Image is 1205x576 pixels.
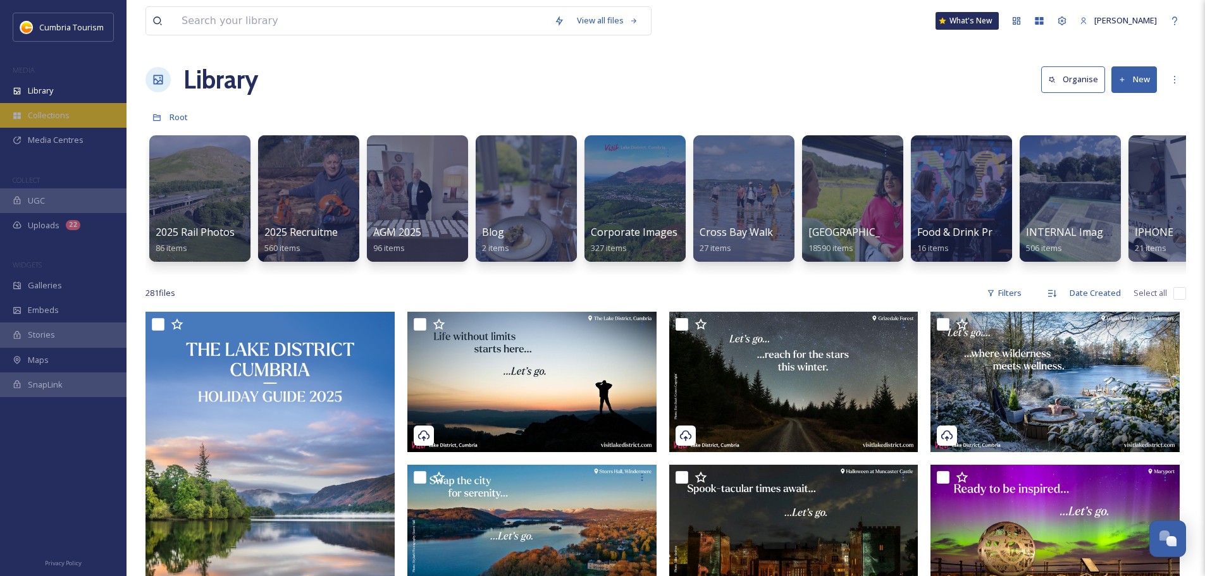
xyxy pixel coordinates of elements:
span: 281 file s [145,287,175,299]
a: Privacy Policy [45,555,82,570]
span: Cross Bay Walk 2024 [700,225,798,239]
a: Blog2 items [482,226,509,254]
span: Uploads [28,219,59,231]
span: Library [28,85,53,97]
button: New [1111,66,1157,92]
a: Food & Drink Project16 items [917,226,1015,254]
span: [GEOGRAPHIC_DATA] [808,225,910,239]
a: Corporate Images327 items [591,226,677,254]
a: 2025 Recruitment - [PERSON_NAME]560 items [264,226,438,254]
span: 27 items [700,242,731,254]
a: Organise [1041,66,1111,92]
a: [PERSON_NAME] [1073,8,1163,33]
span: 2025 Rail Photos [156,225,235,239]
span: 21 items [1135,242,1166,254]
span: Stories [28,329,55,341]
a: Root [170,109,188,125]
span: 2 items [482,242,509,254]
span: Blog [482,225,504,239]
span: Cumbria Tourism [39,21,104,33]
img: images.jpg [20,21,33,34]
span: INTERNAL Imagery [1026,225,1118,239]
span: WIDGETS [13,260,42,269]
span: 2025 Recruitment - [PERSON_NAME] [264,225,438,239]
span: Privacy Policy [45,559,82,567]
div: Date Created [1063,281,1127,305]
a: View all files [571,8,645,33]
a: Cross Bay Walk 202427 items [700,226,798,254]
span: MEDIA [13,65,35,75]
span: 16 items [917,242,949,254]
span: COLLECT [13,175,40,185]
a: What's New [936,12,999,30]
a: IPHONE21 items [1135,226,1173,254]
span: IPHONE [1135,225,1173,239]
span: Select all [1134,287,1167,299]
span: AGM 2025 [373,225,421,239]
span: Collections [28,109,70,121]
span: 560 items [264,242,300,254]
img: gilpin-lake-house-wilderness-meets-wellness.jpg [930,312,1180,452]
button: Organise [1041,66,1105,92]
div: Filters [980,281,1028,305]
span: [PERSON_NAME] [1094,15,1157,26]
a: [GEOGRAPHIC_DATA]18590 items [808,226,910,254]
span: 18590 items [808,242,853,254]
span: Root [170,111,188,123]
img: grizedale-reach-for-the-stars.jpg [669,312,918,452]
img: lake-district-cumbria-life-without-limits.jpg [407,312,657,452]
span: 86 items [156,242,187,254]
span: 506 items [1026,242,1062,254]
span: UGC [28,195,45,207]
div: 22 [66,220,80,230]
input: Search your library [175,7,548,35]
a: INTERNAL Imagery506 items [1026,226,1118,254]
span: Galleries [28,279,62,291]
span: Food & Drink Project [917,225,1015,239]
a: AGM 202596 items [373,226,421,254]
span: 96 items [373,242,405,254]
span: Embeds [28,304,59,316]
span: Media Centres [28,134,83,146]
button: Open Chat [1149,520,1186,557]
span: Maps [28,354,49,366]
span: 327 items [591,242,627,254]
span: SnapLink [28,379,63,391]
a: 2025 Rail Photos86 items [156,226,235,254]
a: Library [183,61,258,99]
span: Corporate Images [591,225,677,239]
